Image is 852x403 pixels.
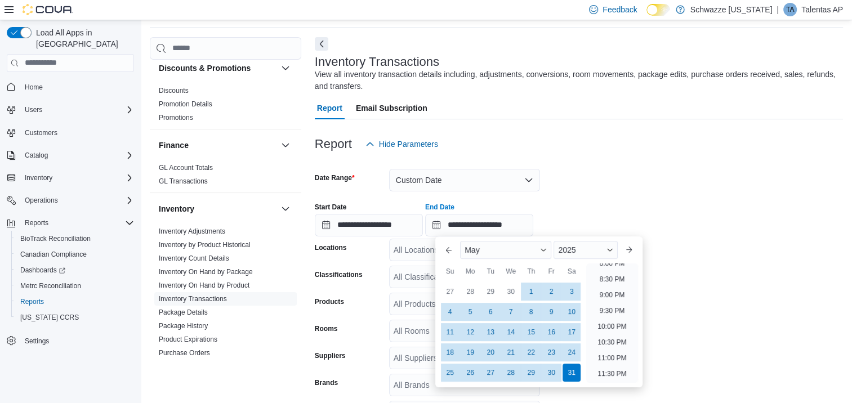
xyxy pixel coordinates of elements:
span: BioTrack Reconciliation [16,232,134,245]
span: Load All Apps in [GEOGRAPHIC_DATA] [32,27,134,50]
label: Products [315,297,344,306]
span: Inventory Count Details [159,254,229,263]
p: Schwazze [US_STATE] [690,3,773,16]
button: Previous Month [440,241,458,259]
a: Package History [159,322,208,330]
div: We [502,262,520,280]
span: GL Transactions [159,177,208,186]
span: Inventory Adjustments [159,227,225,236]
button: Inventory [159,203,276,214]
div: day-29 [481,283,499,301]
span: Operations [25,196,58,205]
div: day-31 [563,364,581,382]
span: Promotion Details [159,100,212,109]
div: day-24 [563,343,581,361]
input: Press the down key to enter a popover containing a calendar. Press the escape key to close the po... [425,214,533,236]
span: Discounts [159,86,189,95]
div: day-18 [441,343,459,361]
label: Suppliers [315,351,346,360]
span: Metrc Reconciliation [16,279,134,293]
span: Catalog [20,149,134,162]
a: [US_STATE] CCRS [16,311,83,324]
button: Next month [620,241,638,259]
span: [US_STATE] CCRS [20,313,79,322]
a: Inventory Transactions [159,295,227,303]
a: Dashboards [11,262,139,278]
button: Catalog [2,147,139,163]
div: Mo [461,262,479,280]
div: day-22 [522,343,540,361]
button: Finance [279,138,292,152]
div: Talentas AP [783,3,797,16]
label: Brands [315,378,338,387]
span: Metrc Reconciliation [20,281,81,290]
a: Inventory Count Details [159,254,229,262]
button: [US_STATE] CCRS [11,310,139,325]
button: Inventory [2,170,139,186]
div: day-25 [441,364,459,382]
button: Catalog [20,149,52,162]
div: day-29 [522,364,540,382]
div: Su [441,262,459,280]
li: 8:30 PM [595,272,630,286]
a: Purchase Orders [159,349,210,357]
div: Button. Open the year selector. 2025 is currently selected. [554,241,617,259]
div: day-19 [461,343,479,361]
button: Hide Parameters [361,133,443,155]
span: Settings [20,333,134,347]
div: day-21 [502,343,520,361]
a: Canadian Compliance [16,248,91,261]
a: Package Details [159,308,208,316]
div: May, 2025 [440,281,582,383]
button: BioTrack Reconciliation [11,231,139,247]
div: Inventory [150,225,301,391]
div: day-10 [563,303,581,321]
span: Hide Parameters [379,138,438,150]
span: Users [25,105,42,114]
span: Washington CCRS [16,311,134,324]
div: day-13 [481,323,499,341]
span: 2025 [558,245,576,254]
span: Report [317,97,342,119]
span: May [465,245,479,254]
span: Reports [20,297,44,306]
button: Next [315,37,328,51]
div: day-17 [563,323,581,341]
button: Inventory [279,202,292,216]
div: View all inventory transaction details including, adjustments, conversions, room movements, packa... [315,69,837,92]
li: 10:00 PM [593,320,631,333]
div: day-6 [481,303,499,321]
div: Th [522,262,540,280]
label: Rooms [315,324,338,333]
div: day-4 [441,303,459,321]
ul: Time [586,263,637,383]
li: 9:00 PM [595,288,630,302]
span: Reports [16,295,134,308]
div: day-20 [481,343,499,361]
input: Dark Mode [646,4,670,16]
a: Metrc Reconciliation [16,279,86,293]
div: Finance [150,161,301,192]
div: day-12 [461,323,479,341]
button: Customers [2,124,139,141]
div: day-16 [542,323,560,341]
li: 11:30 PM [593,367,631,380]
a: GL Transactions [159,177,208,185]
a: Inventory Adjustments [159,227,225,235]
a: Inventory On Hand by Product [159,281,249,289]
button: Operations [20,194,63,207]
span: Inventory by Product Historical [159,240,251,249]
span: Package Details [159,308,208,317]
div: day-23 [542,343,560,361]
div: day-30 [502,283,520,301]
button: Finance [159,140,276,151]
div: Discounts & Promotions [150,84,301,129]
span: Canadian Compliance [16,248,134,261]
button: Home [2,79,139,95]
button: Reports [20,216,53,230]
p: | [777,3,779,16]
button: Custom Date [389,169,540,191]
div: day-26 [461,364,479,382]
li: 10:30 PM [593,335,631,349]
span: Inventory On Hand by Product [159,281,249,290]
